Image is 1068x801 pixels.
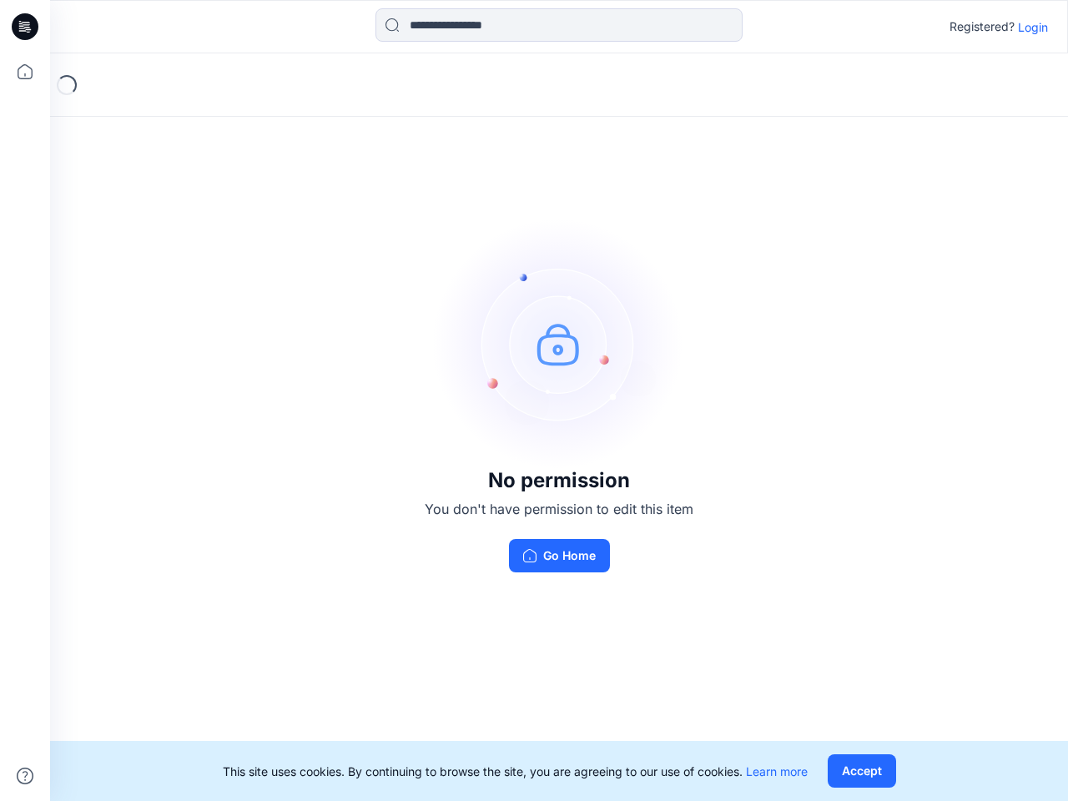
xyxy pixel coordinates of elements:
[828,754,896,788] button: Accept
[425,499,693,519] p: You don't have permission to edit this item
[509,539,610,572] button: Go Home
[1018,18,1048,36] p: Login
[425,469,693,492] h3: No permission
[223,763,808,780] p: This site uses cookies. By continuing to browse the site, you are agreeing to our use of cookies.
[434,219,684,469] img: no-perm.svg
[950,17,1015,37] p: Registered?
[746,764,808,778] a: Learn more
